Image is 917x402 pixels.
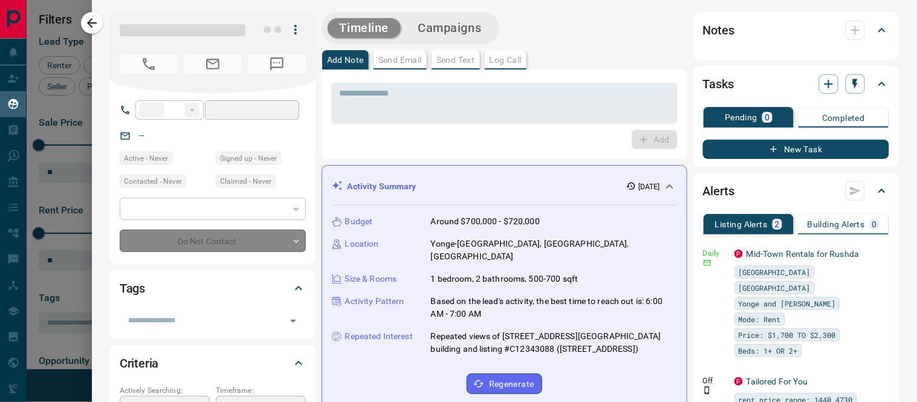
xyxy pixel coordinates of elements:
span: No Number [120,54,178,74]
p: 1 bedroom, 2 bathrooms, 500-700 sqft [431,273,578,285]
span: Signed up - Never [220,152,277,164]
p: Listing Alerts [715,220,768,229]
p: Activity Summary [348,180,416,193]
p: Completed [822,114,865,122]
p: Repeated views of [STREET_ADDRESS][GEOGRAPHIC_DATA] building and listing #C12343088 ([STREET_ADDR... [431,330,677,355]
div: Do Not Contact [120,230,306,252]
p: Daily [703,248,727,259]
button: New Task [703,140,889,159]
p: Budget [345,215,373,228]
p: Actively Searching: [120,385,210,396]
a: Tailored For You [747,377,808,386]
span: No Email [184,54,242,74]
svg: Email [703,259,711,267]
span: Mode: Rent [739,313,781,325]
p: Location [345,238,379,250]
a: -- [139,131,144,140]
button: Campaigns [406,18,493,38]
p: 2 [775,220,780,229]
h2: Alerts [703,181,734,201]
p: Yonge-[GEOGRAPHIC_DATA], [GEOGRAPHIC_DATA], [GEOGRAPHIC_DATA] [431,238,677,263]
svg: Push Notification Only [703,386,711,395]
div: Alerts [703,177,889,206]
button: Timeline [328,18,401,38]
span: Price: $1,700 TO $2,300 [739,329,836,341]
div: Tasks [703,70,889,99]
span: Claimed - Never [220,175,271,187]
p: Off [703,375,727,386]
button: Regenerate [467,374,542,394]
h2: Criteria [120,354,159,373]
p: Activity Pattern [345,295,404,308]
span: [GEOGRAPHIC_DATA] [739,266,811,278]
p: Timeframe: [216,385,306,396]
p: 0 [765,113,770,122]
h2: Tags [120,279,145,298]
span: Yonge and [PERSON_NAME] [739,297,836,310]
div: Notes [703,16,889,45]
div: Tags [120,274,306,303]
span: Contacted - Never [124,175,182,187]
p: Based on the lead's activity, the best time to reach out is: 6:00 AM - 7:00 AM [431,295,677,320]
p: 0 [872,220,877,229]
p: [DATE] [638,181,660,192]
p: Size & Rooms [345,273,397,285]
p: Repeated Interest [345,330,413,343]
div: property.ca [734,377,743,386]
button: Open [285,313,302,329]
span: Active - Never [124,152,168,164]
p: Building Alerts [808,220,865,229]
div: property.ca [734,250,743,258]
div: Activity Summary[DATE] [332,175,677,198]
p: Around $700,000 - $720,000 [431,215,540,228]
p: Add Note [327,56,364,64]
div: Criteria [120,349,306,378]
a: Mid-Town Rentals for Rushda [747,249,860,259]
h2: Tasks [703,74,734,94]
span: Beds: 1+ OR 2+ [739,345,798,357]
span: No Number [248,54,306,74]
span: [GEOGRAPHIC_DATA] [739,282,811,294]
h2: Notes [703,21,734,40]
p: Pending [725,113,757,122]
